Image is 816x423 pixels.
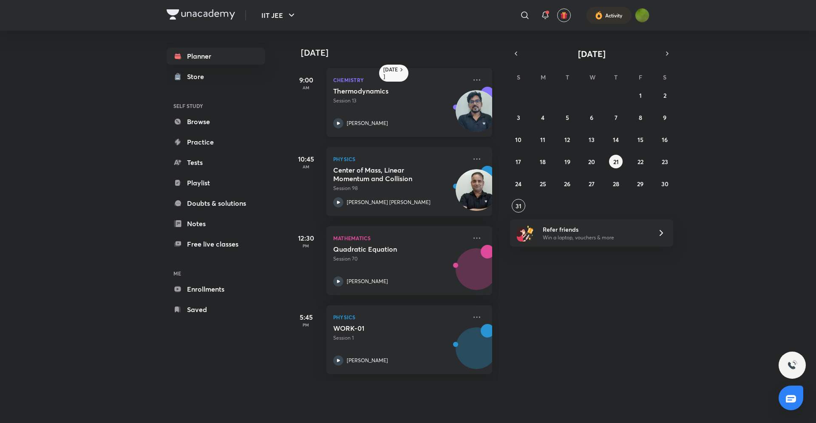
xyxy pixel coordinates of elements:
abbr: August 30, 2025 [661,180,669,188]
button: August 22, 2025 [634,155,647,168]
button: August 1, 2025 [634,88,647,102]
abbr: August 28, 2025 [613,180,619,188]
abbr: August 2, 2025 [663,91,666,99]
h5: WORK-01 [333,324,439,332]
abbr: August 29, 2025 [637,180,643,188]
button: August 28, 2025 [609,177,623,190]
img: Avatar [456,253,497,294]
abbr: August 25, 2025 [540,180,546,188]
p: Session 70 [333,255,467,263]
button: avatar [557,9,571,22]
img: unacademy [445,324,492,383]
p: Session 98 [333,185,467,192]
abbr: August 8, 2025 [639,114,642,122]
h5: 12:30 [289,233,323,243]
img: activity [595,10,603,20]
abbr: August 22, 2025 [637,158,643,166]
abbr: August 15, 2025 [637,136,643,144]
button: August 26, 2025 [561,177,574,190]
a: Playlist [167,174,265,191]
button: August 29, 2025 [634,177,647,190]
p: Session 1 [333,334,467,342]
button: August 17, 2025 [512,155,525,168]
button: August 2, 2025 [658,88,671,102]
abbr: August 16, 2025 [662,136,668,144]
a: Store [167,68,265,85]
a: Notes [167,215,265,232]
a: Practice [167,133,265,150]
abbr: Monday [541,73,546,81]
p: AM [289,85,323,90]
button: August 24, 2025 [512,177,525,190]
button: August 20, 2025 [585,155,598,168]
abbr: August 5, 2025 [566,114,569,122]
abbr: August 18, 2025 [540,158,546,166]
abbr: Saturday [663,73,666,81]
abbr: August 23, 2025 [662,158,668,166]
button: August 23, 2025 [658,155,671,168]
button: [DATE] [522,48,661,60]
abbr: August 14, 2025 [613,136,619,144]
abbr: August 17, 2025 [516,158,521,166]
button: August 18, 2025 [536,155,550,168]
h5: Quadratic Equation [333,245,439,253]
p: Physics [333,154,467,164]
a: Doubts & solutions [167,195,265,212]
a: Company Logo [167,9,235,22]
button: August 7, 2025 [609,111,623,124]
h4: [DATE] [301,48,501,58]
abbr: August 12, 2025 [564,136,570,144]
abbr: Friday [639,73,642,81]
p: [PERSON_NAME] [347,119,388,127]
p: Session 13 [333,97,467,105]
button: August 21, 2025 [609,155,623,168]
a: Tests [167,154,265,171]
abbr: August 4, 2025 [541,114,544,122]
a: Saved [167,301,265,318]
abbr: August 27, 2025 [589,180,595,188]
span: [DATE] [578,48,606,60]
abbr: August 20, 2025 [588,158,595,166]
button: August 14, 2025 [609,133,623,146]
abbr: Tuesday [566,73,569,81]
h5: Thermodynamics [333,87,439,95]
h5: 9:00 [289,75,323,85]
button: August 5, 2025 [561,111,574,124]
div: Store [187,71,209,82]
abbr: August 19, 2025 [564,158,570,166]
button: August 16, 2025 [658,133,671,146]
h5: Center of Mass, Linear Momentum and Collision [333,166,439,183]
abbr: Wednesday [589,73,595,81]
p: Physics [333,312,467,322]
p: Mathematics [333,233,467,243]
button: August 31, 2025 [512,199,525,213]
img: referral [517,224,534,241]
button: August 6, 2025 [585,111,598,124]
abbr: August 10, 2025 [515,136,521,144]
a: Planner [167,48,265,65]
abbr: Thursday [614,73,618,81]
button: August 13, 2025 [585,133,598,146]
button: August 10, 2025 [512,133,525,146]
abbr: August 24, 2025 [515,180,521,188]
abbr: August 1, 2025 [639,91,642,99]
p: [PERSON_NAME] [347,357,388,364]
button: August 25, 2025 [536,177,550,190]
button: August 27, 2025 [585,177,598,190]
h6: SELF STUDY [167,99,265,113]
abbr: August 21, 2025 [613,158,619,166]
button: August 9, 2025 [658,111,671,124]
abbr: August 31, 2025 [516,202,521,210]
button: IIT JEE [256,7,302,24]
abbr: August 7, 2025 [615,114,618,122]
button: August 3, 2025 [512,111,525,124]
a: Enrollments [167,281,265,298]
button: August 8, 2025 [634,111,647,124]
h6: [DATE] [383,66,398,80]
abbr: August 11, 2025 [540,136,545,144]
h6: ME [167,266,265,281]
p: Win a laptop, vouchers & more [543,234,647,241]
h5: 10:45 [289,154,323,164]
a: Free live classes [167,236,265,253]
abbr: August 3, 2025 [517,114,520,122]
